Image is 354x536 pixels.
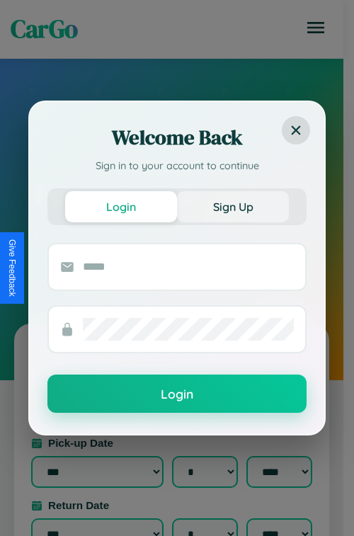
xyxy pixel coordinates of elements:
button: Login [65,191,177,222]
p: Sign in to your account to continue [47,159,307,174]
button: Login [47,375,307,413]
div: Give Feedback [7,239,17,297]
h2: Welcome Back [47,123,307,152]
button: Sign Up [177,191,289,222]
